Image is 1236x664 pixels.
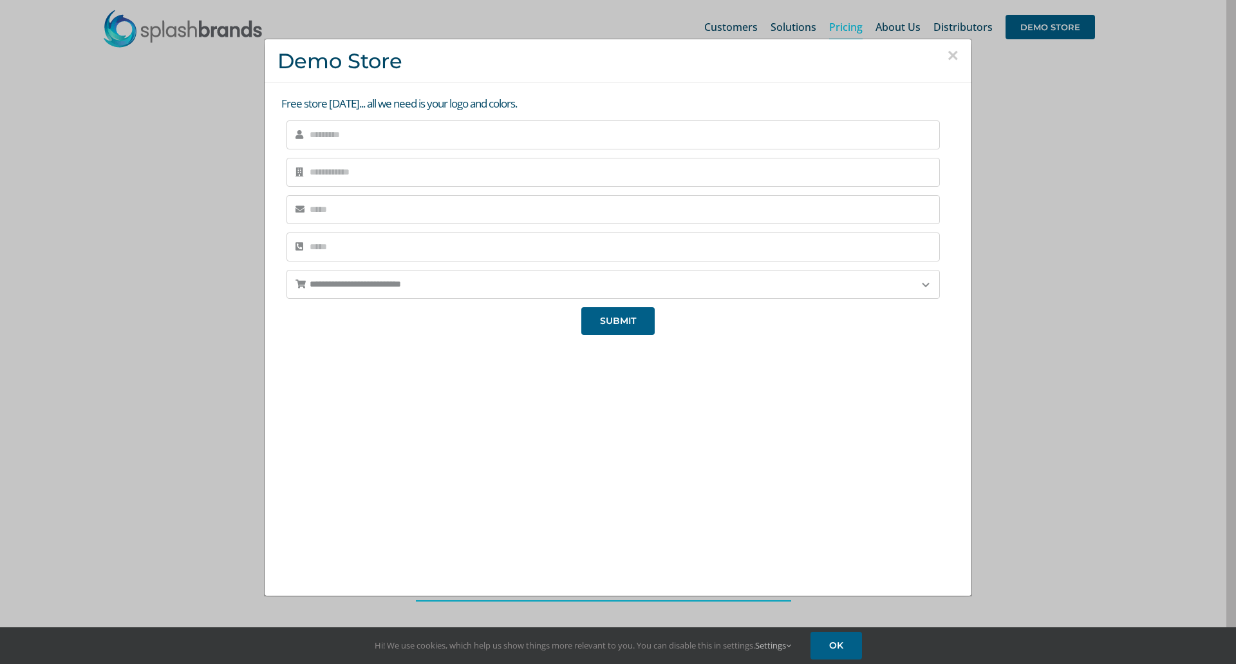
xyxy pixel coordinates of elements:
[581,307,655,335] button: SUBMIT
[947,46,959,65] button: Close
[281,96,959,112] p: Free store [DATE]... all we need is your logo and colors.
[406,345,830,583] iframe: SplashBrands Demo Store Overview
[600,316,636,327] span: SUBMIT
[277,49,959,73] h3: Demo Store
